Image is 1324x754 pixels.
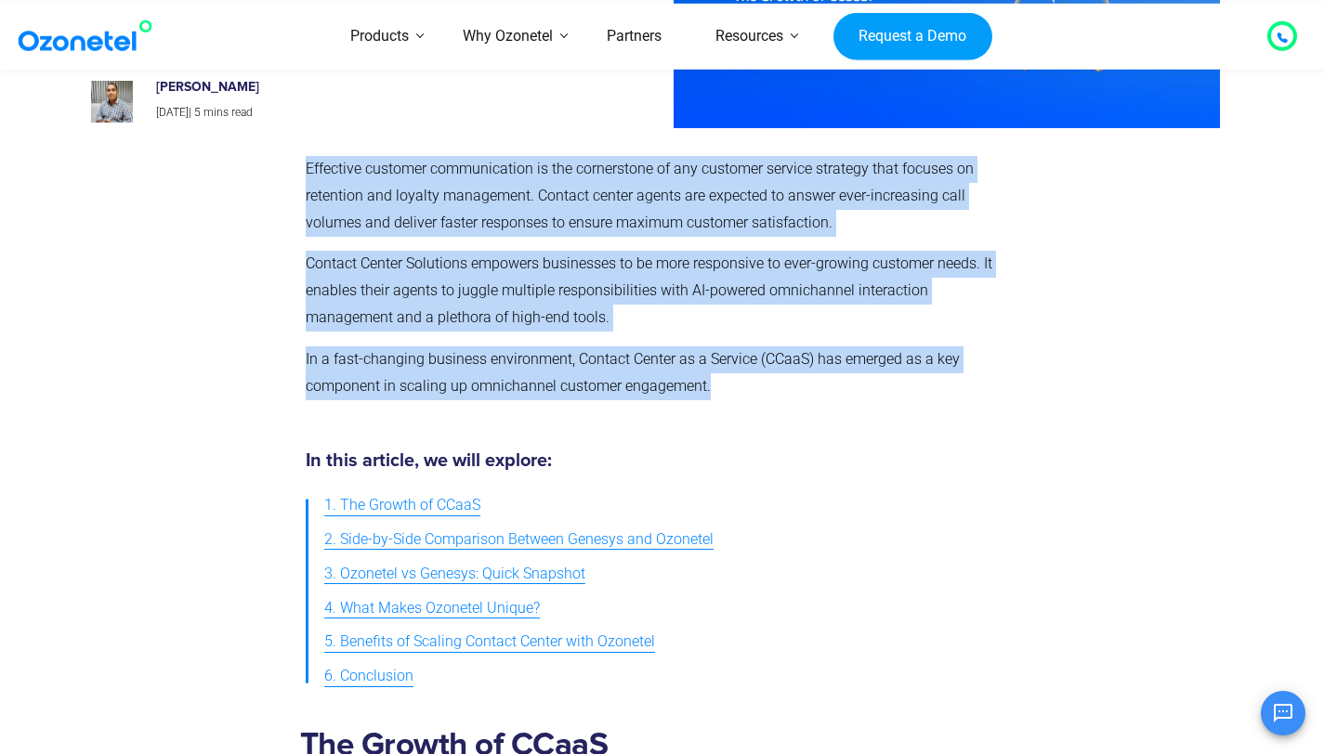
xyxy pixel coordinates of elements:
[156,80,548,96] h6: [PERSON_NAME]
[324,659,413,694] a: 6. Conclusion
[580,4,688,70] a: Partners
[324,591,540,626] a: 4. What Makes Ozonetel Unique?
[324,625,655,659] a: 5. Benefits of Scaling Contact Center with Ozonetel
[306,346,1011,400] p: In a fast-changing business environment, Contact Center as a Service (CCaaS) has emerged as a key...
[194,106,201,119] span: 5
[324,595,540,622] span: 4. What Makes Ozonetel Unique?
[436,4,580,70] a: Why Ozonetel
[688,4,810,70] a: Resources
[91,81,133,123] img: prashanth-kancherla_avatar-200x200.jpeg
[1261,691,1305,735] button: Open chat
[324,561,585,588] span: 3. Ozonetel vs Genesys: Quick Snapshot
[324,523,714,557] a: 2. Side-by-Side Comparison Between Genesys and Ozonetel
[156,106,189,119] span: [DATE]
[324,629,655,656] span: 5. Benefits of Scaling Contact Center with Ozonetel
[324,557,585,591] a: 3. Ozonetel vs Genesys: Quick Snapshot
[324,488,480,523] a: 1. The Growth of CCaaS
[156,103,548,123] p: |
[324,663,413,690] span: 6. Conclusion
[324,526,714,553] span: 2. Side-by-Side Comparison Between Genesys and Ozonetel
[306,156,1011,236] p: Effective customer communication is the cornerstone of any customer service strategy that focuses...
[324,492,480,519] span: 1. The Growth of CCaaS
[306,251,1011,331] p: Contact Center Solutions empowers businesses to be more responsive to ever-growing customer needs...
[203,106,253,119] span: mins read
[323,4,436,70] a: Products
[306,451,1011,470] h5: In this article, we will explore:
[833,12,992,60] a: Request a Demo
